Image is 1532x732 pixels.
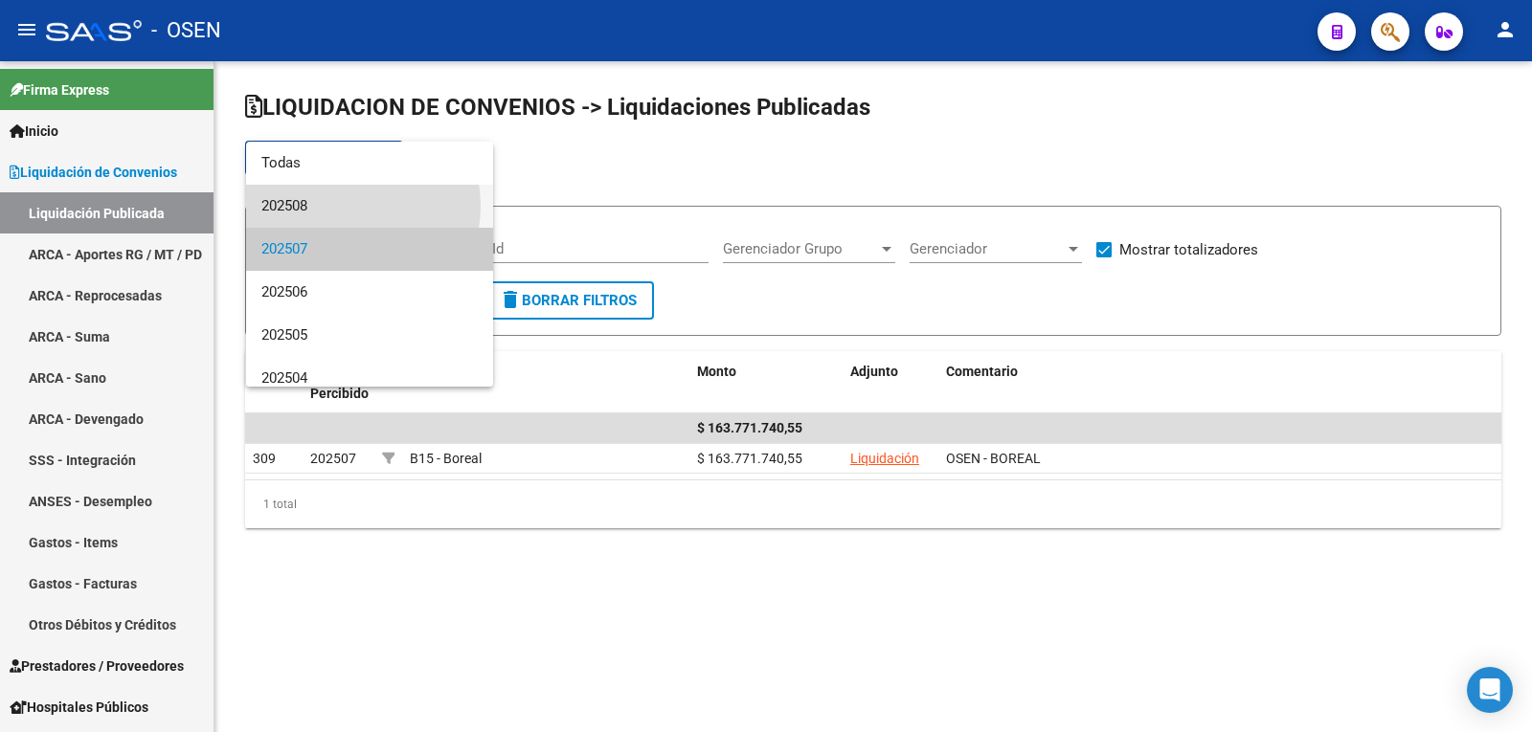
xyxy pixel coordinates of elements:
[261,142,478,185] span: Todas
[261,271,478,314] span: 202506
[261,314,478,357] span: 202505
[261,357,478,400] span: 202504
[261,228,478,271] span: 202507
[1467,667,1513,713] div: Open Intercom Messenger
[261,185,478,228] span: 202508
